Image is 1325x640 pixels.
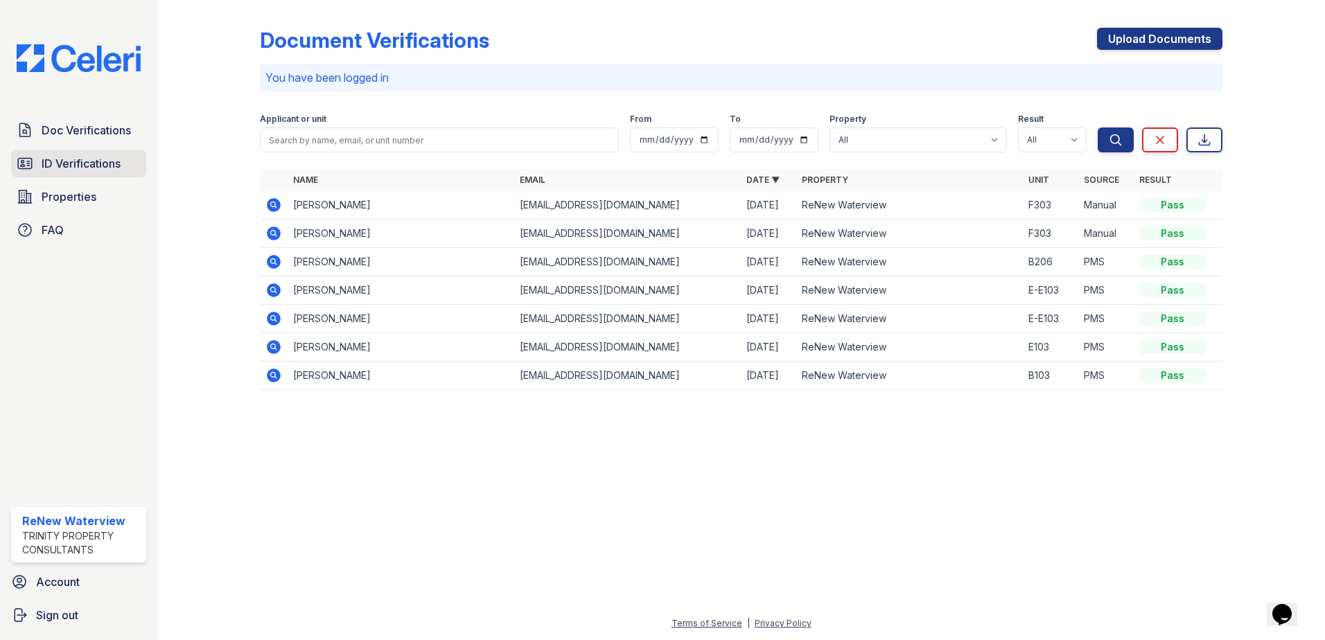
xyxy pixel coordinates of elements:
[796,276,1023,305] td: ReNew Waterview
[11,216,146,244] a: FAQ
[796,333,1023,362] td: ReNew Waterview
[265,69,1217,86] p: You have been logged in
[1023,305,1078,333] td: E-E103
[260,127,619,152] input: Search by name, email, or unit number
[514,305,741,333] td: [EMAIL_ADDRESS][DOMAIN_NAME]
[288,191,514,220] td: [PERSON_NAME]
[6,44,152,72] img: CE_Logo_Blue-a8612792a0a2168367f1c8372b55b34899dd931a85d93a1a3d3e32e68fde9ad4.png
[514,333,741,362] td: [EMAIL_ADDRESS][DOMAIN_NAME]
[741,191,796,220] td: [DATE]
[746,175,780,185] a: Date ▼
[741,305,796,333] td: [DATE]
[796,362,1023,390] td: ReNew Waterview
[288,305,514,333] td: [PERSON_NAME]
[1139,340,1206,354] div: Pass
[42,122,131,139] span: Doc Verifications
[741,333,796,362] td: [DATE]
[1078,362,1134,390] td: PMS
[802,175,848,185] a: Property
[288,220,514,248] td: [PERSON_NAME]
[11,116,146,144] a: Doc Verifications
[741,248,796,276] td: [DATE]
[520,175,545,185] a: Email
[1267,585,1311,626] iframe: chat widget
[1023,276,1078,305] td: E-E103
[730,114,741,125] label: To
[288,333,514,362] td: [PERSON_NAME]
[1078,333,1134,362] td: PMS
[630,114,651,125] label: From
[36,607,78,623] span: Sign out
[288,248,514,276] td: [PERSON_NAME]
[747,618,750,628] div: |
[514,276,741,305] td: [EMAIL_ADDRESS][DOMAIN_NAME]
[11,150,146,177] a: ID Verifications
[1097,28,1222,50] a: Upload Documents
[11,183,146,211] a: Properties
[22,513,141,529] div: ReNew Waterview
[755,618,811,628] a: Privacy Policy
[741,362,796,390] td: [DATE]
[1023,362,1078,390] td: B103
[796,220,1023,248] td: ReNew Waterview
[293,175,318,185] a: Name
[42,222,64,238] span: FAQ
[1078,191,1134,220] td: Manual
[42,188,96,205] span: Properties
[1028,175,1049,185] a: Unit
[1023,220,1078,248] td: F303
[1078,220,1134,248] td: Manual
[22,529,141,557] div: Trinity Property Consultants
[796,305,1023,333] td: ReNew Waterview
[796,191,1023,220] td: ReNew Waterview
[1139,368,1206,382] div: Pass
[1084,175,1119,185] a: Source
[514,362,741,390] td: [EMAIL_ADDRESS][DOMAIN_NAME]
[1139,198,1206,212] div: Pass
[1078,276,1134,305] td: PMS
[1139,312,1206,326] div: Pass
[1078,248,1134,276] td: PMS
[260,28,489,53] div: Document Verifications
[1139,255,1206,269] div: Pass
[1078,305,1134,333] td: PMS
[1023,248,1078,276] td: B206
[6,601,152,629] a: Sign out
[830,114,866,125] label: Property
[288,362,514,390] td: [PERSON_NAME]
[514,248,741,276] td: [EMAIL_ADDRESS][DOMAIN_NAME]
[514,220,741,248] td: [EMAIL_ADDRESS][DOMAIN_NAME]
[42,155,121,172] span: ID Verifications
[741,220,796,248] td: [DATE]
[6,568,152,596] a: Account
[1023,333,1078,362] td: E103
[1139,175,1172,185] a: Result
[514,191,741,220] td: [EMAIL_ADDRESS][DOMAIN_NAME]
[1139,226,1206,240] div: Pass
[36,574,80,590] span: Account
[672,618,742,628] a: Terms of Service
[1023,191,1078,220] td: F303
[260,114,326,125] label: Applicant or unit
[741,276,796,305] td: [DATE]
[796,248,1023,276] td: ReNew Waterview
[1139,283,1206,297] div: Pass
[1018,114,1044,125] label: Result
[288,276,514,305] td: [PERSON_NAME]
